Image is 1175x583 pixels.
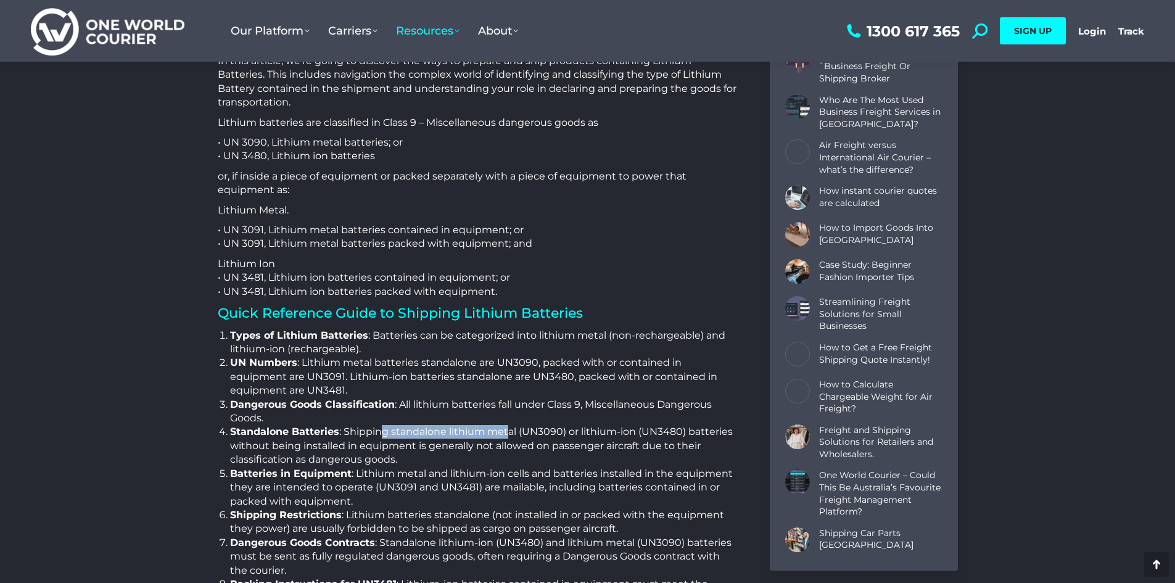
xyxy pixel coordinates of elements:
[844,23,960,39] a: 1300 617 365
[230,357,297,368] strong: UN Numbers
[819,342,942,366] a: How to Get a Free Freight Shipping Quote Instantly!
[230,467,739,508] li: : Lithium metal and lithium-ion cells and batteries installed in the equipment they are intended ...
[396,24,460,38] span: Resources
[469,12,527,50] a: About
[1118,25,1144,37] a: Track
[387,12,469,50] a: Resources
[785,296,810,321] a: Post image
[785,470,810,495] a: Post image
[1078,25,1106,37] a: Login
[230,398,739,426] li: : All lithium batteries fall under Class 9, Miscellaneous Dangerous Goods.
[230,329,739,357] li: : Batteries can be categorized into lithium metal (non-rechargeable) and lithium-ion (rechargeable).
[31,6,184,56] img: One World Courier
[230,509,342,521] strong: Shipping Restrictions
[819,296,942,333] a: Streamlining Freight Solutions for Small Businesses
[785,424,810,449] a: Post image
[819,424,942,461] a: Freight and Shipping Solutions for Retailers and Wholesalers.
[785,527,810,552] a: Post image
[218,223,739,251] p: • UN 3091, Lithium metal batteries contained in equipment; or • UN 3091, Lithium metal batteries ...
[319,12,387,50] a: Carriers
[785,140,810,165] a: Post image
[785,185,810,210] a: Post image
[231,24,310,38] span: Our Platform
[230,508,739,536] li: : Lithium batteries standalone (not installed in or packed with the equipment they power) are usu...
[819,379,942,415] a: How to Calculate Chargeable Weight for Air Freight?
[478,24,518,38] span: About
[221,12,319,50] a: Our Platform
[785,379,810,403] a: Post image
[230,356,739,397] li: : Lithium metal batteries standalone are UN3090, packed with or contained in equipment are UN3091...
[230,536,739,577] li: : Standalone lithium-ion (UN3480) and lithium metal (UN3090) batteries must be sent as fully regu...
[218,54,739,110] p: In this article, we’re going to discover the ways to prepare and ship products containing Lithium...
[230,426,339,437] strong: Standalone Batteries
[819,470,942,518] a: One World Courier – Could This Be Australia’s Favourite Freight Management Platform?
[218,257,739,299] p: Lithium Ion • UN 3481, Lithium ion batteries contained in equipment; or • UN 3481, Lithium ion ba...
[230,399,395,410] strong: Dangerous Goods Classification
[785,94,810,119] a: Post image
[819,94,942,131] a: Who Are The Most Used Business Freight Services in [GEOGRAPHIC_DATA]?
[230,468,352,479] strong: Batteries in Equipment
[218,305,739,323] h2: Quick Reference Guide to Shipping Lithium Batteries
[218,116,739,130] p: Lithium batteries are classified in Class 9 – Miscellaneous dangerous goods as
[218,170,739,197] p: or, if inside a piece of equipment or packed separately with a piece of equipment to power that e...
[785,259,810,284] a: Post image
[785,222,810,247] a: Post image
[230,537,375,548] strong: Dangerous Goods Contracts
[1000,17,1066,44] a: SIGN UP
[218,204,739,217] p: Lithium Metal.
[819,140,942,176] a: Air Freight versus International Air Courier – what’s the difference?
[819,222,942,246] a: How to Import Goods Into [GEOGRAPHIC_DATA]
[785,342,810,366] a: Post image
[1014,25,1052,36] span: SIGN UP
[230,329,368,341] strong: Types of Lithium Batteries
[328,24,377,38] span: Carriers
[819,527,942,552] a: Shipping Car Parts [GEOGRAPHIC_DATA]
[819,49,942,85] a: 5 Reasons To Use A `Business Freight Or Shipping Broker
[819,259,942,283] a: Case Study: Beginner Fashion Importer Tips
[819,185,942,209] a: How instant courier quotes are calculated
[218,136,739,163] p: • UN 3090, Lithium metal batteries; or • UN 3480, Lithium ion batteries
[230,425,739,466] li: : Shipping standalone lithium metal (UN3090) or lithium-ion (UN3480) batteries without being inst...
